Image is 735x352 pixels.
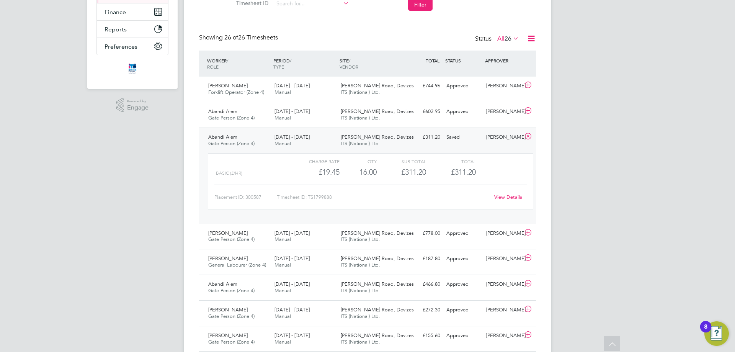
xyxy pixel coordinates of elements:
[483,227,523,240] div: [PERSON_NAME]
[341,255,414,262] span: [PERSON_NAME] Road, Devizes
[205,54,271,74] div: WORKER
[116,98,149,113] a: Powered byEngage
[340,166,377,178] div: 16.00
[208,108,237,115] span: Abandi Alem
[403,278,443,291] div: £466.80
[97,38,168,55] button: Preferences
[341,287,380,294] span: ITS (National) Ltd.
[105,26,127,33] span: Reports
[483,105,523,118] div: [PERSON_NAME]
[97,21,168,38] button: Reports
[274,89,291,95] span: Manual
[443,131,483,144] div: Saved
[224,34,278,41] span: 26 Timesheets
[483,304,523,316] div: [PERSON_NAME]
[341,108,414,115] span: [PERSON_NAME] Road, Devizes
[274,108,310,115] span: [DATE] - [DATE]
[97,3,168,20] button: Finance
[426,57,439,64] span: TOTAL
[483,80,523,92] div: [PERSON_NAME]
[338,54,404,74] div: SITE
[483,329,523,342] div: [PERSON_NAME]
[403,227,443,240] div: £778.00
[341,140,380,147] span: ITS (National) Ltd.
[96,63,168,75] a: Go to home page
[274,306,310,313] span: [DATE] - [DATE]
[704,321,729,346] button: Open Resource Center, 8 new notifications
[208,287,255,294] span: Gate Person (Zone 4)
[208,332,248,339] span: [PERSON_NAME]
[443,329,483,342] div: Approved
[208,262,266,268] span: General Labourer (Zone 4)
[475,34,521,44] div: Status
[341,306,414,313] span: [PERSON_NAME] Road, Devizes
[426,157,475,166] div: Total
[274,82,310,89] span: [DATE] - [DATE]
[274,339,291,345] span: Manual
[207,64,219,70] span: ROLE
[274,313,291,319] span: Manual
[290,166,340,178] div: £19.45
[443,105,483,118] div: Approved
[377,157,426,166] div: Sub Total
[208,255,248,262] span: [PERSON_NAME]
[340,157,377,166] div: QTY
[341,230,414,236] span: [PERSON_NAME] Road, Devizes
[274,255,310,262] span: [DATE] - [DATE]
[403,131,443,144] div: £311.20
[208,115,255,121] span: Gate Person (Zone 4)
[274,281,310,287] span: [DATE] - [DATE]
[208,140,255,147] span: Gate Person (Zone 4)
[273,64,284,70] span: TYPE
[483,278,523,291] div: [PERSON_NAME]
[127,98,149,105] span: Powered by
[274,332,310,339] span: [DATE] - [DATE]
[105,8,126,16] span: Finance
[199,34,279,42] div: Showing
[341,262,380,268] span: ITS (National) Ltd.
[274,236,291,242] span: Manual
[208,82,248,89] span: [PERSON_NAME]
[290,57,291,64] span: /
[274,287,291,294] span: Manual
[127,105,149,111] span: Engage
[443,80,483,92] div: Approved
[208,89,264,95] span: Forklift Operator (Zone 4)
[277,191,489,203] div: Timesheet ID: TS1799888
[214,191,277,203] div: Placement ID: 300587
[483,54,523,67] div: APPROVER
[403,105,443,118] div: £602.95
[403,304,443,316] div: £272.30
[274,134,310,140] span: [DATE] - [DATE]
[483,252,523,265] div: [PERSON_NAME]
[341,339,380,345] span: ITS (National) Ltd.
[224,34,238,41] span: 26 of
[340,64,358,70] span: VENDOR
[443,278,483,291] div: Approved
[216,170,242,176] span: Basic (£/HR)
[497,35,519,43] label: All
[403,329,443,342] div: £155.60
[341,82,414,89] span: [PERSON_NAME] Road, Devizes
[208,134,237,140] span: Abandi Alem
[443,54,483,67] div: STATUS
[341,236,380,242] span: ITS (National) Ltd.
[274,230,310,236] span: [DATE] - [DATE]
[349,57,350,64] span: /
[403,252,443,265] div: £187.80
[271,54,338,74] div: PERIOD
[704,327,707,337] div: 8
[208,339,255,345] span: Gate Person (Zone 4)
[341,332,414,339] span: [PERSON_NAME] Road, Devizes
[208,306,248,313] span: [PERSON_NAME]
[403,80,443,92] div: £744.96
[451,167,476,177] span: £311.20
[443,304,483,316] div: Approved
[208,230,248,236] span: [PERSON_NAME]
[208,236,255,242] span: Gate Person (Zone 4)
[274,115,291,121] span: Manual
[274,140,291,147] span: Manual
[208,313,255,319] span: Gate Person (Zone 4)
[127,63,138,75] img: itsconstruction-logo-retina.png
[341,134,414,140] span: [PERSON_NAME] Road, Devizes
